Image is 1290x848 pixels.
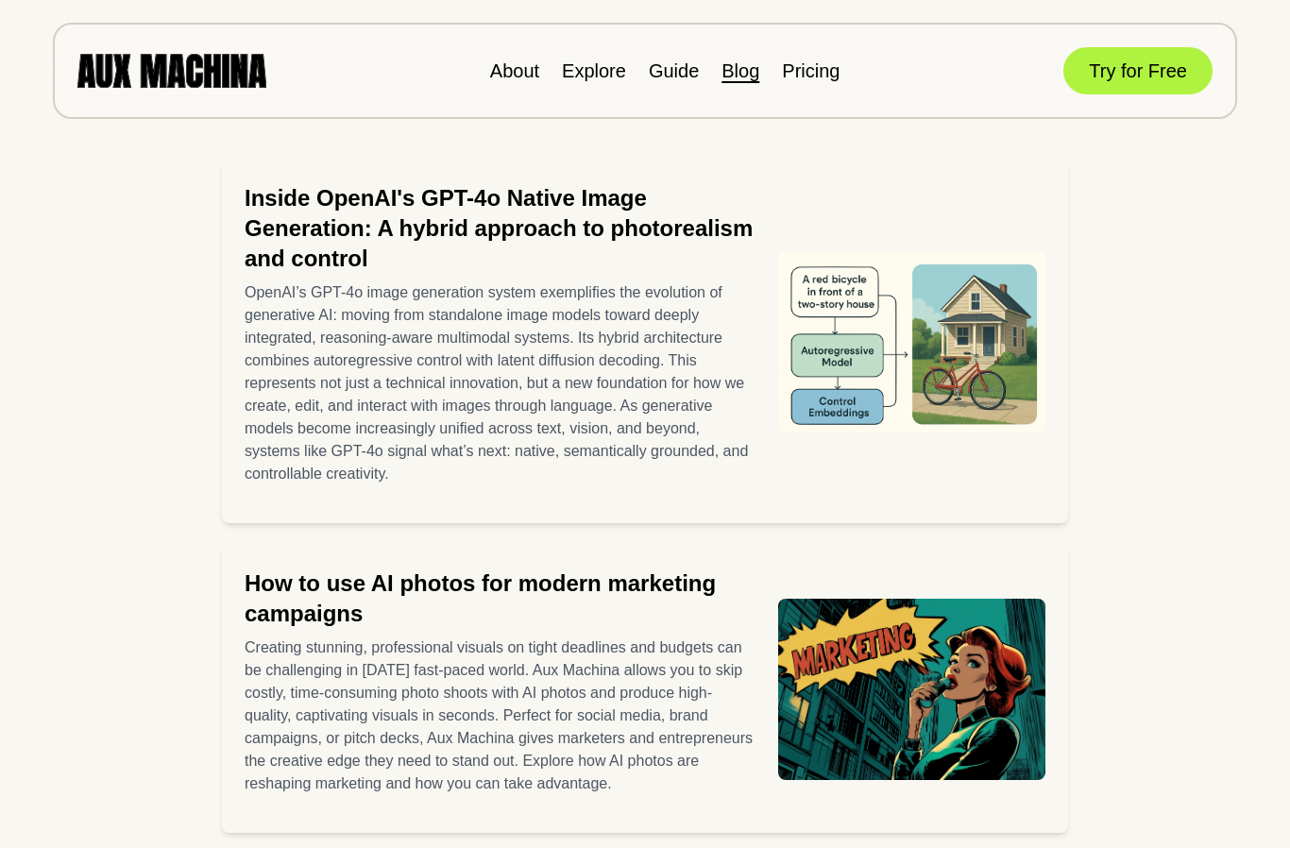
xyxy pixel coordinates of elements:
[245,636,755,795] p: Creating stunning, professional visuals on tight deadlines and budgets can be challenging in [DAT...
[778,599,1045,780] img: Post Image
[30,161,1260,523] a: Inside OpenAI's GPT-4o Native Image Generation: A hybrid approach to photorealism and controlOpen...
[30,546,1260,833] a: How to use AI photos for modern marketing campaignsCreating stunning, professional visuals on tig...
[782,60,840,81] a: Pricing
[1063,47,1213,94] button: Try for Free
[562,60,626,81] a: Explore
[490,60,539,81] a: About
[721,60,759,81] a: Blog
[649,60,699,81] a: Guide
[245,183,755,274] h2: Inside OpenAI's GPT-4o Native Image Generation: A hybrid approach to photorealism and control
[77,54,266,87] img: AUX MACHINA
[245,281,755,485] p: OpenAI’s GPT-4o image generation system exemplifies the evolution of generative AI: moving from s...
[778,251,1045,432] img: Post Image
[245,568,755,629] h2: How to use AI photos for modern marketing campaigns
